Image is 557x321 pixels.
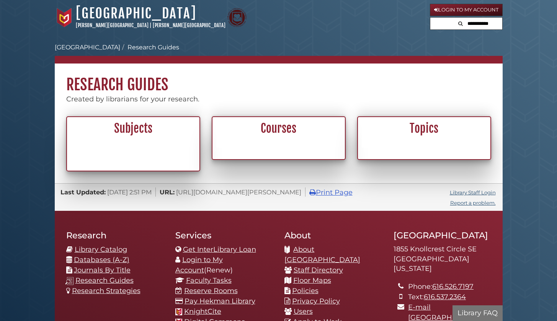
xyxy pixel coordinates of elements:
[293,276,331,285] a: Floor Maps
[65,277,74,285] img: research-guides-icon-white_37x37.png
[284,230,382,241] h2: About
[66,95,199,103] span: Created by librarians for your research.
[66,230,164,241] h2: Research
[458,21,463,26] i: Search
[74,256,129,264] a: Databases (A-Z)
[183,245,256,254] a: Get InterLibrary Loan
[71,121,195,136] h2: Subjects
[284,245,360,264] a: About [GEOGRAPHIC_DATA]
[175,230,273,241] h2: Services
[107,188,152,196] span: [DATE] 2:51 PM
[75,245,127,254] a: Library Catalog
[72,287,140,295] a: Research Strategies
[450,200,496,206] a: Report a problem.
[217,121,341,136] h2: Courses
[60,188,106,196] span: Last Updated:
[408,282,491,292] li: Phone:
[150,22,152,28] span: |
[153,22,225,28] a: [PERSON_NAME][GEOGRAPHIC_DATA]
[185,297,255,305] a: Pay Hekman Library
[456,18,465,28] button: Search
[176,188,301,196] span: [URL][DOMAIN_NAME][PERSON_NAME]
[450,189,496,196] a: Library Staff Login
[76,5,196,22] a: [GEOGRAPHIC_DATA]
[294,307,313,316] a: Users
[394,244,491,274] address: 1855 Knollcrest Circle SE [GEOGRAPHIC_DATA][US_STATE]
[408,292,491,302] li: Text:
[309,189,316,196] i: Print Page
[175,256,223,274] a: Login to My Account
[55,8,74,27] img: Calvin University
[430,4,503,16] a: Login to My Account
[74,266,131,274] a: Journals By Title
[432,282,474,291] a: 616.526.7197
[424,293,466,301] a: 616.537.2364
[452,305,503,321] button: Library FAQ
[227,8,247,27] img: Calvin Theological Seminary
[55,43,503,64] nav: breadcrumb
[75,276,134,285] a: Research Guides
[394,230,491,241] h2: [GEOGRAPHIC_DATA]
[55,64,503,94] h1: Research Guides
[294,266,343,274] a: Staff Directory
[292,287,319,295] a: Policies
[184,307,221,316] a: KnightCite
[292,297,340,305] a: Privacy Policy
[160,188,175,196] span: URL:
[184,287,238,295] a: Reserve Rooms
[309,188,353,197] a: Print Page
[76,22,149,28] a: [PERSON_NAME][GEOGRAPHIC_DATA]
[127,44,179,51] a: Research Guides
[55,44,120,51] a: [GEOGRAPHIC_DATA]
[175,308,182,315] img: Calvin favicon logo
[362,121,486,136] h2: Topics
[175,255,273,275] li: (Renew)
[186,276,232,285] a: Faculty Tasks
